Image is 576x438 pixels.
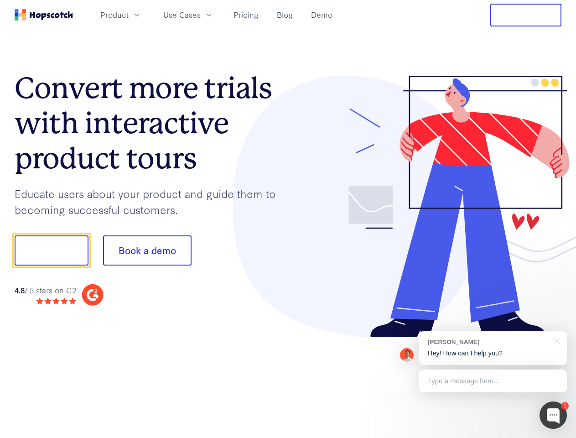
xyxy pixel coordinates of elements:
a: Home [15,9,73,21]
h1: Convert more trials with interactive product tours [15,71,288,176]
a: Blog [273,7,296,22]
p: Educate users about your product and guide them to becoming successful customers. [15,186,288,217]
img: Mark Spera [400,348,414,362]
span: Use Cases [163,9,201,21]
span: Product [100,9,129,21]
button: Show me! [15,235,88,266]
button: Use Cases [158,7,219,22]
div: [PERSON_NAME] [428,338,549,346]
div: Type a message here... [419,370,567,392]
button: Product [95,7,147,22]
button: Free Trial [490,4,561,26]
a: Pricing [230,7,262,22]
div: 1 [561,402,569,410]
button: Book a demo [103,235,192,266]
p: Hey! How can I help you? [428,349,558,358]
strong: 4.8 [15,285,25,295]
div: / 5 stars on G2 [15,285,76,296]
a: Demo [307,7,336,22]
